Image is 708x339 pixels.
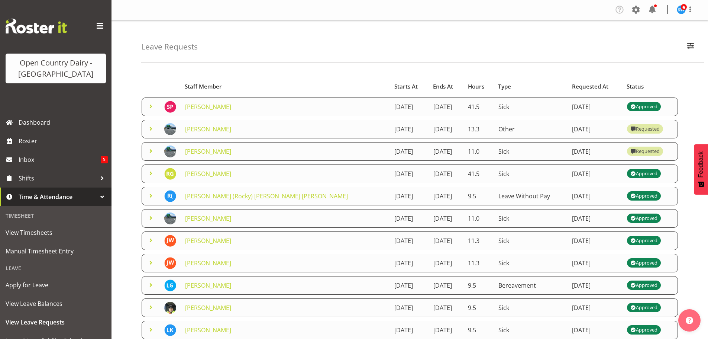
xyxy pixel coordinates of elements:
td: [DATE] [429,142,464,161]
a: [PERSON_NAME] [185,259,231,267]
td: [DATE] [390,254,429,272]
td: [DATE] [390,298,429,317]
span: Starts At [394,82,418,91]
td: [DATE] [429,97,464,116]
div: Approved [630,303,657,312]
a: [PERSON_NAME] [185,326,231,334]
td: 9.5 [463,276,494,295]
div: Approved [630,259,657,268]
div: Requested [630,125,659,134]
td: [DATE] [429,231,464,250]
td: [DATE] [390,97,429,116]
span: Feedback [698,151,704,178]
td: Sick [494,97,568,116]
img: jayden-vincent526be9264d371de1c61c32976aef3f65.png [164,212,176,224]
td: 11.0 [463,209,494,228]
a: [PERSON_NAME] [185,125,231,133]
td: [DATE] [429,120,464,138]
span: Type [498,82,511,91]
td: Sick [494,164,568,183]
a: [PERSON_NAME] [185,103,231,111]
span: Ends At [433,82,453,91]
td: [DATE] [390,187,429,205]
td: 11.3 [463,231,494,250]
td: [DATE] [568,209,622,228]
td: [DATE] [429,254,464,272]
h4: Leave Requests [141,42,198,51]
img: lalesh-kumar8193.jpg [164,324,176,336]
span: Manual Timesheet Entry [6,246,106,257]
span: Status [627,82,644,91]
a: [PERSON_NAME] [185,147,231,156]
td: 11.3 [463,254,494,272]
img: help-xxl-2.png [686,317,693,324]
div: Approved [630,192,657,201]
div: Approved [630,236,657,245]
td: [DATE] [568,120,622,138]
span: Dashboard [19,117,108,128]
td: Sick [494,142,568,161]
td: [DATE] [568,97,622,116]
td: 41.5 [463,97,494,116]
img: raunaq-rocky-singh-behar11709.jpg [164,190,176,202]
span: Shifts [19,173,97,184]
td: [DATE] [390,276,429,295]
td: [DATE] [390,209,429,228]
div: Approved [630,102,657,111]
td: [DATE] [568,231,622,250]
button: Filter Employees [683,39,698,55]
td: Sick [494,209,568,228]
a: [PERSON_NAME] [185,237,231,245]
td: Sick [494,231,568,250]
a: [PERSON_NAME] (Rocky) [PERSON_NAME] [PERSON_NAME] [185,192,348,200]
td: Other [494,120,568,138]
span: Inbox [19,154,101,165]
span: View Leave Requests [6,317,106,328]
a: [PERSON_NAME] [185,281,231,290]
img: len-grace11235.jpg [164,279,176,291]
td: [DATE] [568,276,622,295]
a: [PERSON_NAME] [185,170,231,178]
div: Approved [630,169,657,178]
div: Leave [2,260,110,276]
img: stephen-parsons10323.jpg [164,101,176,113]
img: wally-haumu88feead7bec18aeb479ed3e5b656e965.png [164,302,176,314]
img: steve-webb7510.jpg [677,5,686,14]
span: View Timesheets [6,227,106,238]
a: View Timesheets [2,223,110,242]
td: 9.5 [463,298,494,317]
a: View Leave Balances [2,294,110,313]
td: [DATE] [429,276,464,295]
td: [DATE] [429,209,464,228]
span: Time & Attendance [19,191,97,202]
td: [DATE] [568,254,622,272]
div: Requested [630,147,659,156]
td: 13.3 [463,120,494,138]
span: Requested At [572,82,608,91]
td: [DATE] [390,164,429,183]
button: Feedback - Show survey [694,144,708,195]
div: Approved [630,214,657,223]
td: Sick [494,298,568,317]
img: jayden-vincent526be9264d371de1c61c32976aef3f65.png [164,123,176,135]
img: jayden-vincent526be9264d371de1c61c32976aef3f65.png [164,145,176,157]
span: Apply for Leave [6,279,106,291]
div: Approved [630,326,657,335]
td: [DATE] [568,164,622,183]
td: 9.5 [463,187,494,205]
img: john-walters8189.jpg [164,257,176,269]
img: john-walters8189.jpg [164,235,176,247]
td: 11.0 [463,142,494,161]
a: View Leave Requests [2,313,110,332]
td: 41.5 [463,164,494,183]
span: Roster [19,135,108,147]
span: Staff Member [185,82,222,91]
img: rhys-greener11012.jpg [164,168,176,180]
a: Apply for Leave [2,276,110,294]
span: 5 [101,156,108,163]
td: [DATE] [390,120,429,138]
a: [PERSON_NAME] [185,304,231,312]
td: [DATE] [568,142,622,161]
div: Timesheet [2,208,110,223]
td: [DATE] [568,187,622,205]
